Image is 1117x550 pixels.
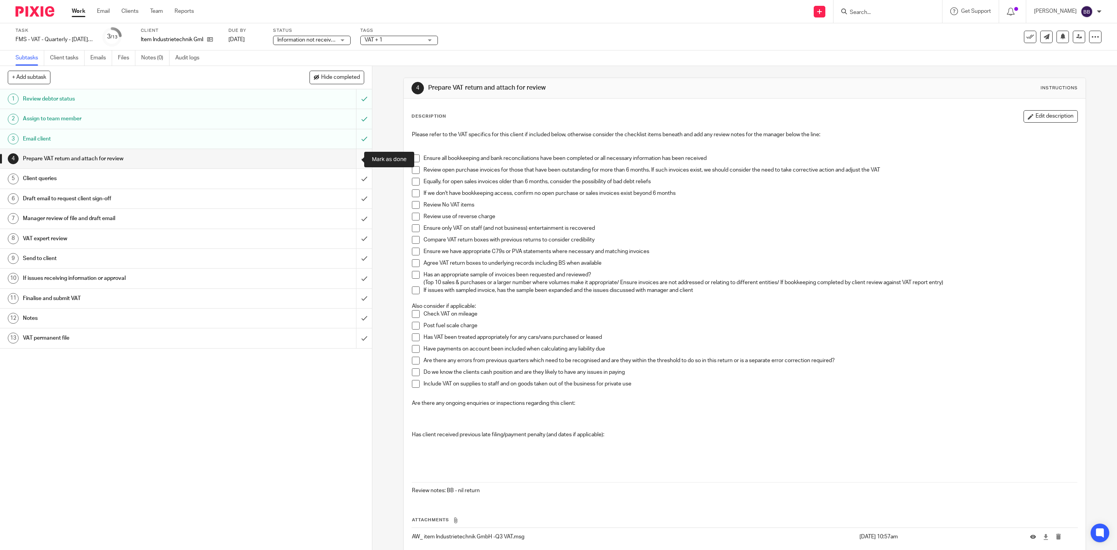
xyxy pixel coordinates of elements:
a: Emails [90,50,112,66]
div: 8 [8,233,19,244]
a: Reports [175,7,194,15]
div: 4 [8,153,19,164]
p: If issues with sampled invoice, has the sample been expanded and the issues discussed with manage... [424,286,1077,294]
p: Also consider if applicable: [412,302,1077,310]
h1: Prepare VAT return and attach for review [428,84,761,92]
p: Check VAT on mileage [424,310,1077,318]
div: 6 [8,193,19,204]
label: Tags [360,28,438,34]
small: /13 [111,35,118,39]
img: Pixie [16,6,54,17]
h1: VAT permanent file [23,332,240,344]
button: Hide completed [310,71,364,84]
h1: Email client [23,133,240,145]
p: Agree VAT return boxes to underlying records including BS when available [424,259,1077,267]
h1: Finalise and submit VAT [23,293,240,304]
span: [DATE] [228,37,245,42]
input: Search [849,9,919,16]
p: Ensure we have appropriate C79s or PVA statements where necessary and matching invoices [424,248,1077,255]
label: Task [16,28,93,34]
a: Client tasks [50,50,85,66]
p: Has an appropriate sample of invoices been requested and reviewed? [424,271,1077,279]
p: Review notes: BB - nil return [412,487,1077,494]
h1: If issues receiving information or approval [23,272,240,284]
p: AW_ item Industrietechnik GmbH -Q3 VAT.msg [412,533,855,541]
div: 10 [8,273,19,284]
p: If we don't have bookkeeping access, confirm no open purchase or sales invoices exist beyond 6 mo... [424,189,1077,197]
p: (Top 10 sales & purchases or a larger number where volumes make it appropriate/ Ensure invoices a... [424,279,1077,286]
label: Client [141,28,219,34]
p: Please refer to the VAT specifics for this client if included below, otherwise consider the check... [412,131,1077,139]
a: Notes (0) [141,50,169,66]
p: Review No VAT items [424,201,1077,209]
h1: Notes [23,312,240,324]
a: Work [72,7,85,15]
img: svg%3E [1081,5,1093,18]
div: 1 [8,94,19,104]
button: Edit description [1024,110,1078,123]
p: Compare VAT return boxes with previous returns to consider credibility [424,236,1077,244]
p: Post fuel scale charge [424,322,1077,330]
p: Has VAT been treated appropriately for any cars/vans purchased or leased [424,333,1077,341]
button: + Add subtask [8,71,50,84]
p: Ensure only VAT on staff (and not business) entertainment is recovered [424,224,1077,232]
p: Include VAT on supplies to staff and on goods taken out of the business for private use [424,380,1077,388]
p: Description [412,113,446,120]
div: 2 [8,114,19,125]
a: Files [118,50,135,66]
a: Team [150,7,163,15]
p: Are there any ongoing enquiries or inspections regarding this client: [412,399,1077,407]
div: 3 [8,134,19,144]
div: Instructions [1041,85,1078,91]
p: Review open purchase invoices for those that have been outstanding for more than 6 months. If suc... [424,166,1077,174]
label: Status [273,28,351,34]
label: Due by [228,28,263,34]
h1: Prepare VAT return and attach for review [23,153,240,165]
h1: Manager review of file and draft email [23,213,240,224]
h1: Draft email to request client sign-off [23,193,240,205]
h1: VAT expert review [23,233,240,245]
div: 3 [107,32,118,41]
span: Hide completed [321,75,360,81]
a: Clients [121,7,138,15]
div: FMS - VAT - Quarterly - [DATE] - [DATE] [16,36,93,43]
h1: Send to client [23,253,240,264]
div: 11 [8,293,19,304]
div: 13 [8,333,19,344]
p: [PERSON_NAME] [1034,7,1077,15]
div: 4 [412,82,424,94]
p: Review use of reverse charge [424,213,1077,220]
div: FMS - VAT - Quarterly - July - September, 2025 [16,36,93,43]
p: Equally, for open sales invoices older than 6 months, consider the possibility of bad debt reliefs [424,178,1077,186]
p: Are there any errors from previous quarters which need to be recognised and are they within the t... [424,357,1077,364]
p: Do we know the clients cash position and are they likely to have any issues in paying [424,368,1077,376]
p: Have payments on account been included when calculating any liability due [424,345,1077,353]
span: Get Support [961,9,991,14]
span: VAT + 1 [365,37,382,43]
div: 12 [8,313,19,324]
h1: Review debtor status [23,93,240,105]
span: Information not received [277,37,337,43]
p: Item Industrietechnik GmbH [141,36,203,43]
a: Audit logs [175,50,205,66]
p: Has client received previous late filing/payment penalty (and dates if applicable): [412,431,1077,439]
div: 9 [8,253,19,264]
h1: Client queries [23,173,240,184]
a: Email [97,7,110,15]
span: Attachments [412,518,449,522]
h1: Assign to team member [23,113,240,125]
p: [DATE] 10:57am [859,533,1018,541]
a: Subtasks [16,50,44,66]
p: Ensure all bookkeeping and bank reconciliations have been completed or all necessary information ... [424,154,1077,162]
a: Download [1043,533,1049,541]
div: 5 [8,174,19,184]
div: 7 [8,213,19,224]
